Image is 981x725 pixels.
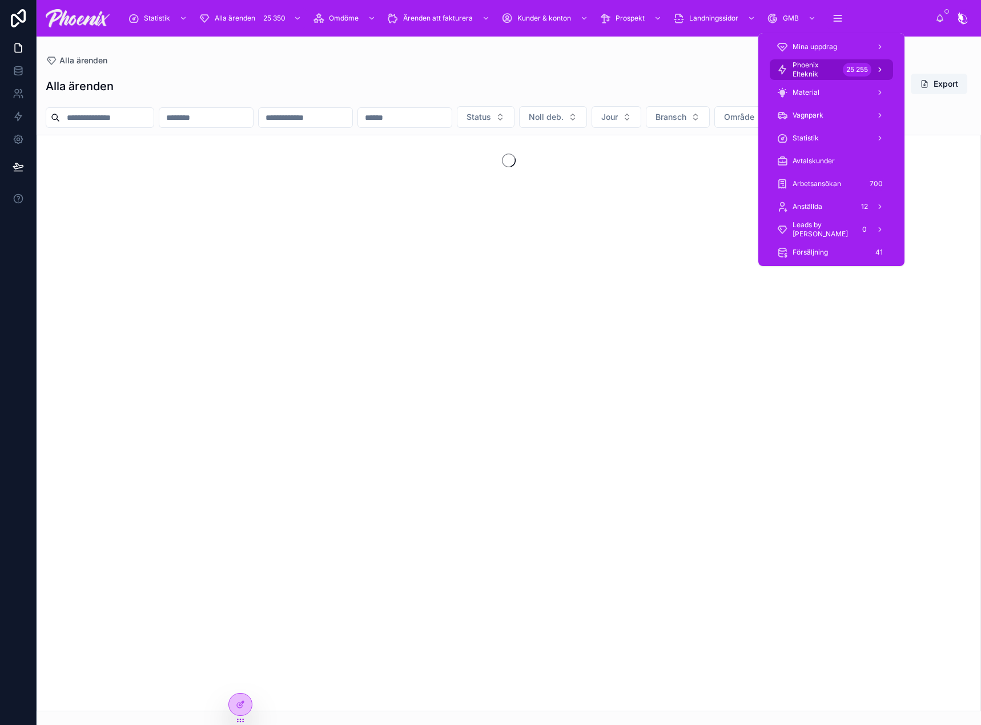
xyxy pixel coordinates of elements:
[670,8,761,29] a: Landningssidor
[309,8,381,29] a: Omdöme
[858,200,871,214] div: 12
[793,179,841,188] span: Arbetsansökan
[124,8,193,29] a: Statistik
[601,111,618,123] span: Jour
[793,220,853,239] span: Leads by [PERSON_NAME]
[689,14,738,23] span: Landningssidor
[724,111,754,123] span: Område
[770,196,893,217] a: Anställda12
[793,42,837,51] span: Mina uppdrag
[793,111,823,120] span: Vagnpark
[758,33,904,266] div: scrollable content
[843,63,871,76] div: 25 255
[519,106,587,128] button: Select Button
[770,82,893,103] a: Material
[517,14,571,23] span: Kunder & konton
[858,223,871,236] div: 0
[403,14,473,23] span: Ärenden att fakturera
[467,111,491,123] span: Status
[329,14,359,23] span: Omdöme
[195,8,307,29] a: Alla ärenden25 350
[793,248,828,257] span: Försäljning
[872,245,886,259] div: 41
[215,14,255,23] span: Alla ärenden
[783,14,799,23] span: GMB
[596,8,668,29] a: Prospekt
[646,106,710,128] button: Select Button
[46,55,107,66] a: Alla ärenden
[529,111,564,123] span: Noll deb.
[457,106,514,128] button: Select Button
[793,61,838,79] span: Phoenix Elteknik
[384,8,496,29] a: Ärenden att fakturera
[59,55,107,66] span: Alla ärenden
[770,105,893,126] a: Vagnpark
[119,6,935,31] div: scrollable content
[793,202,822,211] span: Anställda
[260,11,289,25] div: 25 350
[770,37,893,57] a: Mina uppdrag
[911,74,967,94] button: Export
[770,59,893,80] a: Phoenix Elteknik25 255
[770,128,893,148] a: Statistik
[793,88,819,97] span: Material
[592,106,641,128] button: Select Button
[46,9,110,27] img: App logo
[770,242,893,263] a: Försäljning41
[498,8,594,29] a: Kunder & konton
[770,151,893,171] a: Avtalskunder
[793,156,835,166] span: Avtalskunder
[46,78,114,94] h1: Alla ärenden
[763,8,822,29] a: GMB
[770,219,893,240] a: Leads by [PERSON_NAME]0
[656,111,686,123] span: Bransch
[144,14,170,23] span: Statistik
[714,106,778,128] button: Select Button
[866,177,886,191] div: 700
[770,174,893,194] a: Arbetsansökan700
[616,14,645,23] span: Prospekt
[793,134,819,143] span: Statistik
